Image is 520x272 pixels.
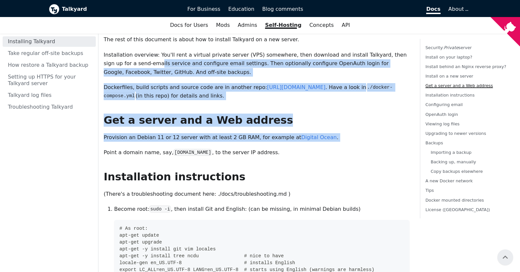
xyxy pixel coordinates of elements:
[104,133,409,142] p: Provision an Debian 11 or 12 server with at least 2 GB RAM, for example at .
[3,90,96,100] a: Talkyard log files
[104,170,409,183] h2: Installation instructions
[444,45,459,50] em: Private
[49,4,59,14] img: Talkyard logo
[258,4,307,15] a: Blog comments
[3,48,96,59] a: Take regular off-site backups
[62,5,178,13] b: Talkyard
[338,20,354,31] a: API
[49,4,178,14] a: Talkyard logoTalkyard
[426,140,443,145] a: Backups
[426,45,472,50] a: Security:Privateserver
[426,83,493,88] a: Get a server and a Web address
[261,20,305,31] a: Self-Hosting
[497,249,513,265] button: Scroll back to top
[119,253,284,259] span: apt-get -y install tree ncdu # nice to have
[307,4,445,15] a: Docs
[104,190,409,198] p: (There's a troubleshooting document here: ./docs/troubleshooting.md )
[119,226,148,231] span: # As root:
[426,93,475,98] a: Installation instructions
[183,4,224,15] a: For Business
[104,35,409,44] p: The rest of this document is about how to install Talkyard on a new server.
[234,20,261,31] a: Admins
[3,72,96,89] a: Setting up HTTPS for your Talkyard server
[149,206,171,212] code: sudo -i
[431,169,483,174] a: Copy backups elsewhere
[104,51,409,77] p: Installation overview: You'll rent a virtual private server (VPS) somewhere, then download and in...
[3,102,96,112] a: Troubleshooting Talkyard
[119,246,216,252] span: apt-get -y install git vim locales
[104,83,409,100] p: Dockerfiles, build scripts and source code are in another repo: . Have a look in (in this repo) f...
[431,150,472,155] a: Importing a backup
[448,6,468,12] a: About
[212,20,234,31] a: Mods
[267,84,325,90] a: [URL][DOMAIN_NAME]
[426,102,463,107] a: Configuring email
[114,205,409,213] p: Become root: , then install Git and English: (can be missing, in minimal Debian builds)
[119,240,162,245] span: apt-get upgrade
[426,74,473,79] a: Install on a new server
[3,60,96,70] a: How restore a Talkyard backup
[119,233,159,238] span: apt-get update
[426,207,490,212] a: License ([GEOGRAPHIC_DATA])
[426,112,458,117] a: OpenAuth login
[426,188,434,193] a: Tips
[104,84,393,100] code: ./docker-compose.yml
[426,131,486,136] a: Upgrading to newer versions
[262,6,303,12] span: Blog comments
[426,55,472,60] a: Install on your laptop?
[426,179,473,184] a: A new Docker network
[426,198,484,203] a: Docker mounted directories
[104,148,409,157] p: Point a domain name, say, , to the server IP address.
[426,64,506,69] a: Install behind an Nginx reverse proxy?
[431,159,476,164] a: Backing up, manually
[305,20,338,31] a: Concepts
[224,4,259,15] a: Education
[104,114,409,127] h2: Get a server and a Web address
[426,121,460,126] a: Viewing log files
[119,260,295,265] span: locale-gen en_US.UTF-8 # installs English
[174,149,212,156] code: [DOMAIN_NAME]
[426,6,440,14] span: Docs
[301,134,337,140] a: Digital Ocean
[187,6,220,12] span: For Business
[3,36,96,47] a: Installing Talkyard
[166,20,212,31] a: Docs for Users
[228,6,255,12] span: Education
